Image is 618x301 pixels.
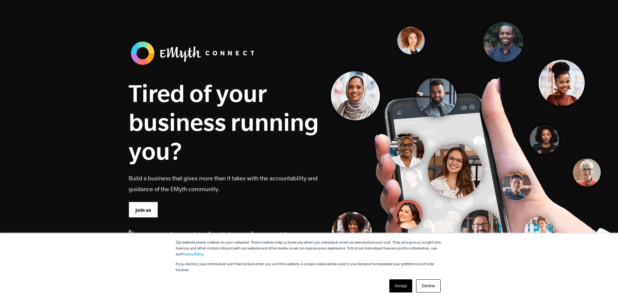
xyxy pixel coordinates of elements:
[129,202,158,217] a: Join us
[129,79,319,165] h1: Tired of your business running you?
[176,262,443,273] p: If you decline, your information won’t be tracked when you visit this website. A single cookie wi...
[129,173,319,194] p: Build a business that gives more than it takes with the accountability and guidance of the EMyth ...
[129,39,259,67] img: banner_logo
[135,207,151,214] span: Join us
[389,279,413,292] a: Accept
[416,279,440,292] a: Decline
[181,253,203,257] a: Privacy Policy
[176,240,443,258] p: Our website stores cookies on your computer. These cookies help us know you when you come back so...
[129,231,304,286] div: "I've never been involved in such a positive, informative, experiential experience as EMyth Conne...
[585,270,618,301] iframe: Chat Widget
